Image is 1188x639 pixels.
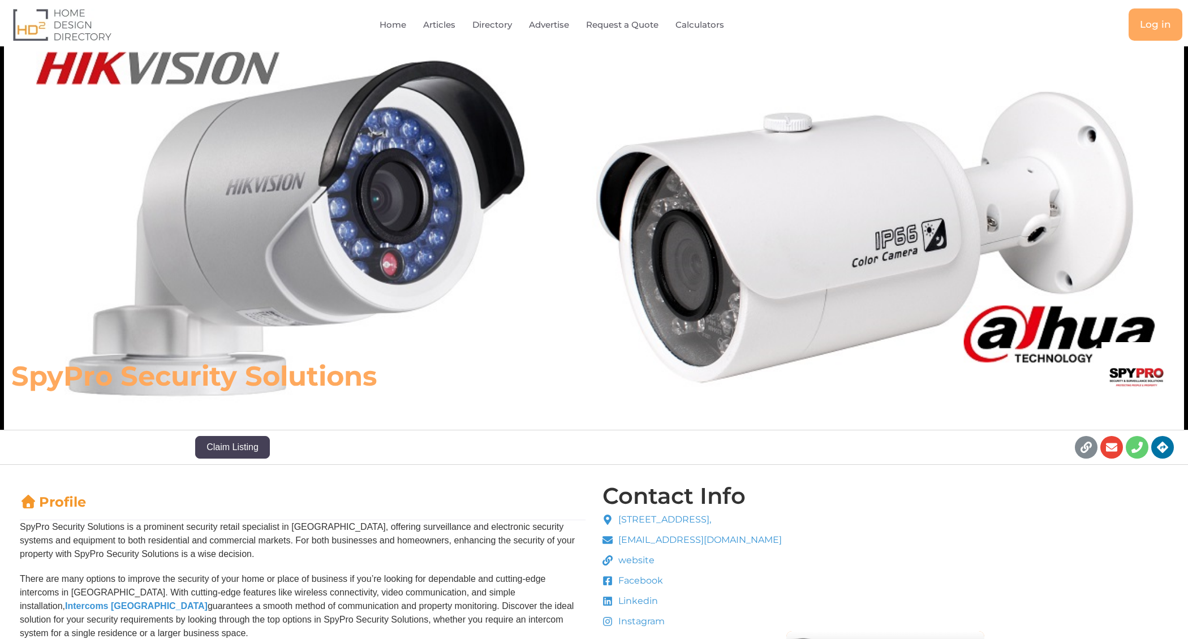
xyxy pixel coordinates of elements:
p: SpyPro Security Solutions is a prominent security retail specialist in [GEOGRAPHIC_DATA], offerin... [20,520,586,561]
span: Facebook [615,574,663,588]
a: [EMAIL_ADDRESS][DOMAIN_NAME] [602,533,782,547]
a: Articles [423,12,455,38]
span: website [615,554,655,567]
span: [EMAIL_ADDRESS][DOMAIN_NAME] [615,533,782,547]
nav: Menu [241,12,888,38]
a: Calculators [675,12,724,38]
a: Home [380,12,406,38]
span: [STREET_ADDRESS], [615,513,711,526]
span: Instagram [615,615,665,628]
a: Directory [472,12,512,38]
a: Intercoms [GEOGRAPHIC_DATA] [65,601,208,611]
span: Log in [1140,20,1171,29]
a: website [602,554,782,567]
h6: SpyPro Security Solutions [11,359,826,393]
h4: Contact Info [602,485,746,507]
a: Request a Quote [586,12,658,38]
a: Profile [20,494,86,510]
a: Log in [1129,8,1182,41]
span: Linkedin [615,594,658,608]
button: Claim Listing [195,436,270,459]
a: Advertise [529,12,569,38]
